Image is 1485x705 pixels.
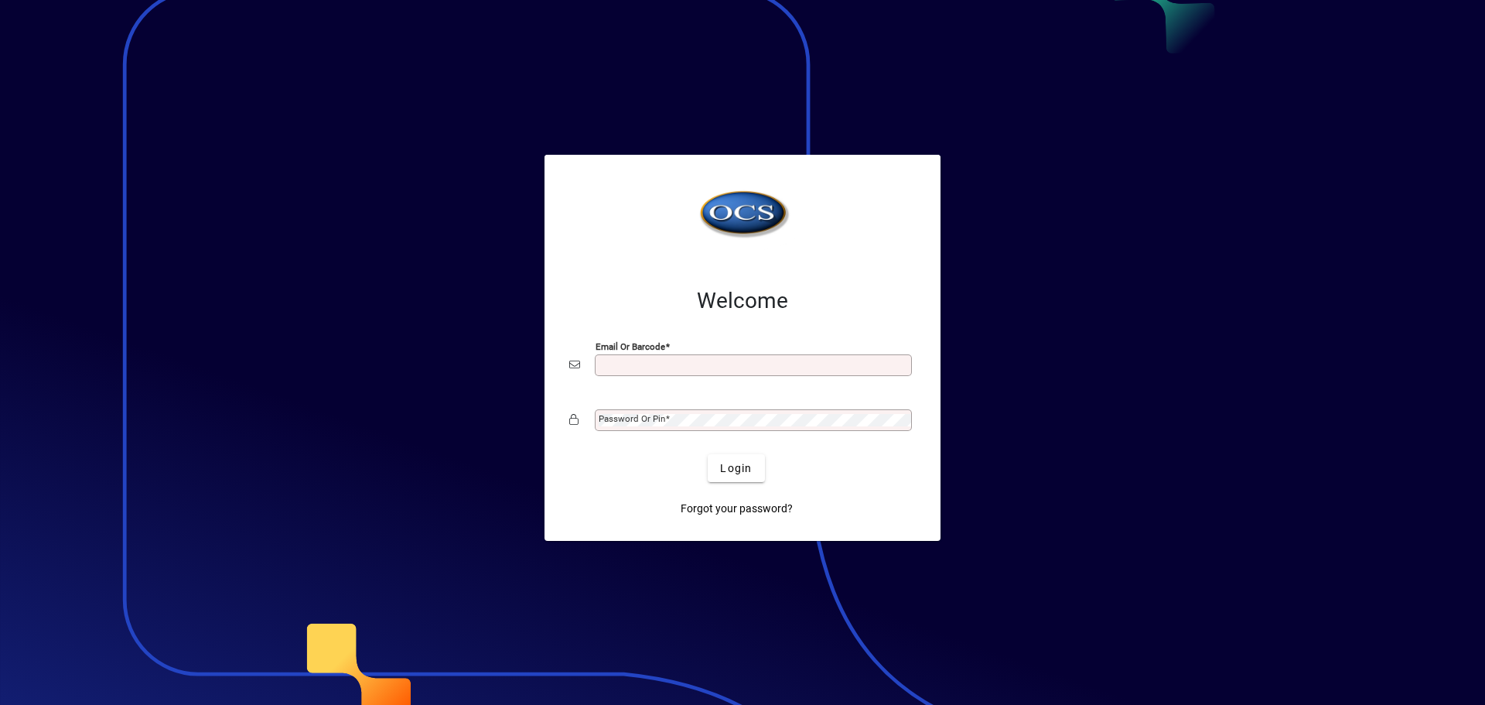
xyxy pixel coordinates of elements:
span: Forgot your password? [681,501,793,517]
a: Forgot your password? [674,495,799,522]
mat-label: Password or Pin [599,413,665,424]
span: Login [720,460,752,477]
button: Login [708,454,764,482]
mat-label: Email or Barcode [596,341,665,352]
h2: Welcome [569,288,916,314]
